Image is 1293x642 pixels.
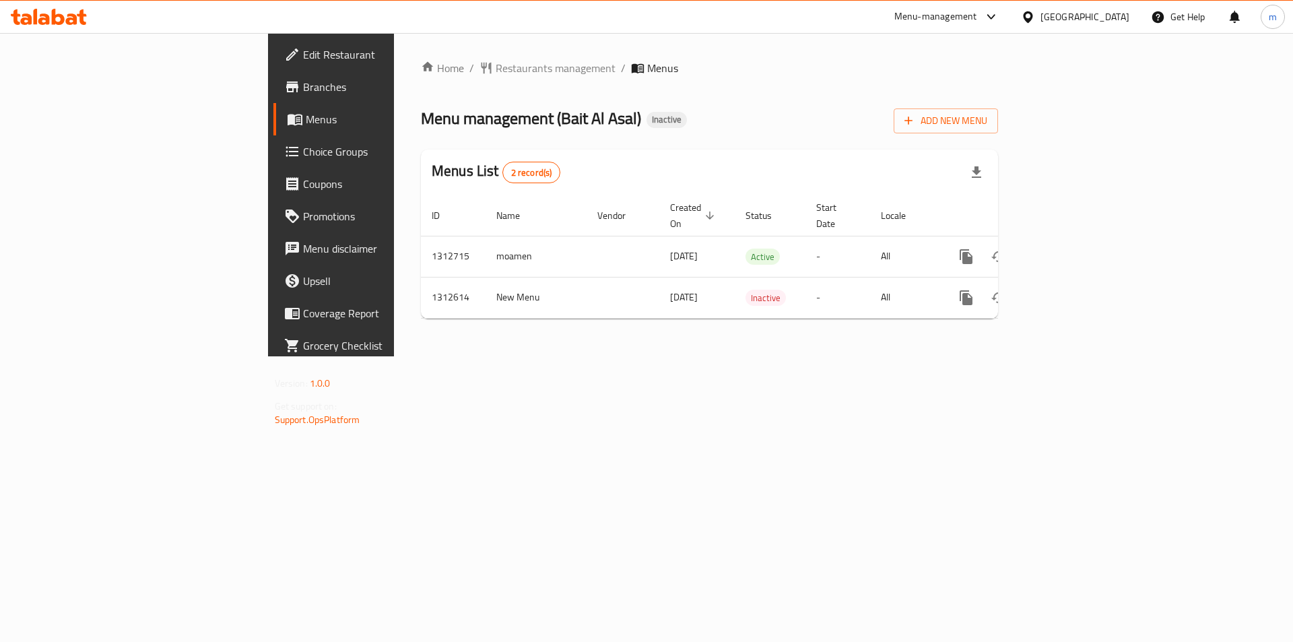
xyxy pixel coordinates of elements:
span: Vendor [597,207,643,224]
span: Promotions [303,208,473,224]
div: Inactive [646,112,687,128]
span: Get support on: [275,397,337,415]
a: Coverage Report [273,297,484,329]
button: Change Status [983,240,1015,273]
span: Menus [647,60,678,76]
span: Inactive [646,114,687,125]
span: Restaurants management [496,60,616,76]
a: Menu disclaimer [273,232,484,265]
a: Menus [273,103,484,135]
td: moamen [486,236,587,277]
span: Branches [303,79,473,95]
span: m [1269,9,1277,24]
nav: breadcrumb [421,60,998,76]
a: Upsell [273,265,484,297]
a: Branches [273,71,484,103]
span: Add New Menu [904,113,987,129]
span: [DATE] [670,288,698,306]
td: All [870,236,939,277]
span: Active [745,249,780,265]
button: Change Status [983,282,1015,314]
span: Start Date [816,199,854,232]
a: Promotions [273,200,484,232]
td: - [805,277,870,318]
div: Export file [960,156,993,189]
td: All [870,277,939,318]
span: Choice Groups [303,143,473,160]
button: more [950,282,983,314]
div: Menu-management [894,9,977,25]
a: Restaurants management [479,60,616,76]
span: Status [745,207,789,224]
span: 2 record(s) [503,166,560,179]
span: Upsell [303,273,473,289]
div: [GEOGRAPHIC_DATA] [1040,9,1129,24]
span: Inactive [745,290,786,306]
div: Total records count [502,162,561,183]
a: Choice Groups [273,135,484,168]
span: Edit Restaurant [303,46,473,63]
span: Coverage Report [303,305,473,321]
td: - [805,236,870,277]
span: 1.0.0 [310,375,331,392]
th: Actions [939,195,1090,236]
span: Grocery Checklist [303,338,473,354]
a: Grocery Checklist [273,329,484,362]
span: Locale [881,207,923,224]
h2: Menus List [432,161,560,183]
a: Coupons [273,168,484,200]
table: enhanced table [421,195,1090,319]
span: Menu management ( Bait Al Asal ) [421,103,641,133]
span: Menu disclaimer [303,240,473,257]
a: Edit Restaurant [273,38,484,71]
a: Support.OpsPlatform [275,411,360,428]
button: more [950,240,983,273]
span: [DATE] [670,247,698,265]
span: Coupons [303,176,473,192]
td: New Menu [486,277,587,318]
span: ID [432,207,457,224]
span: Version: [275,375,308,392]
span: Name [496,207,537,224]
span: Menus [306,111,473,127]
span: Created On [670,199,719,232]
li: / [621,60,626,76]
button: Add New Menu [894,108,998,133]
